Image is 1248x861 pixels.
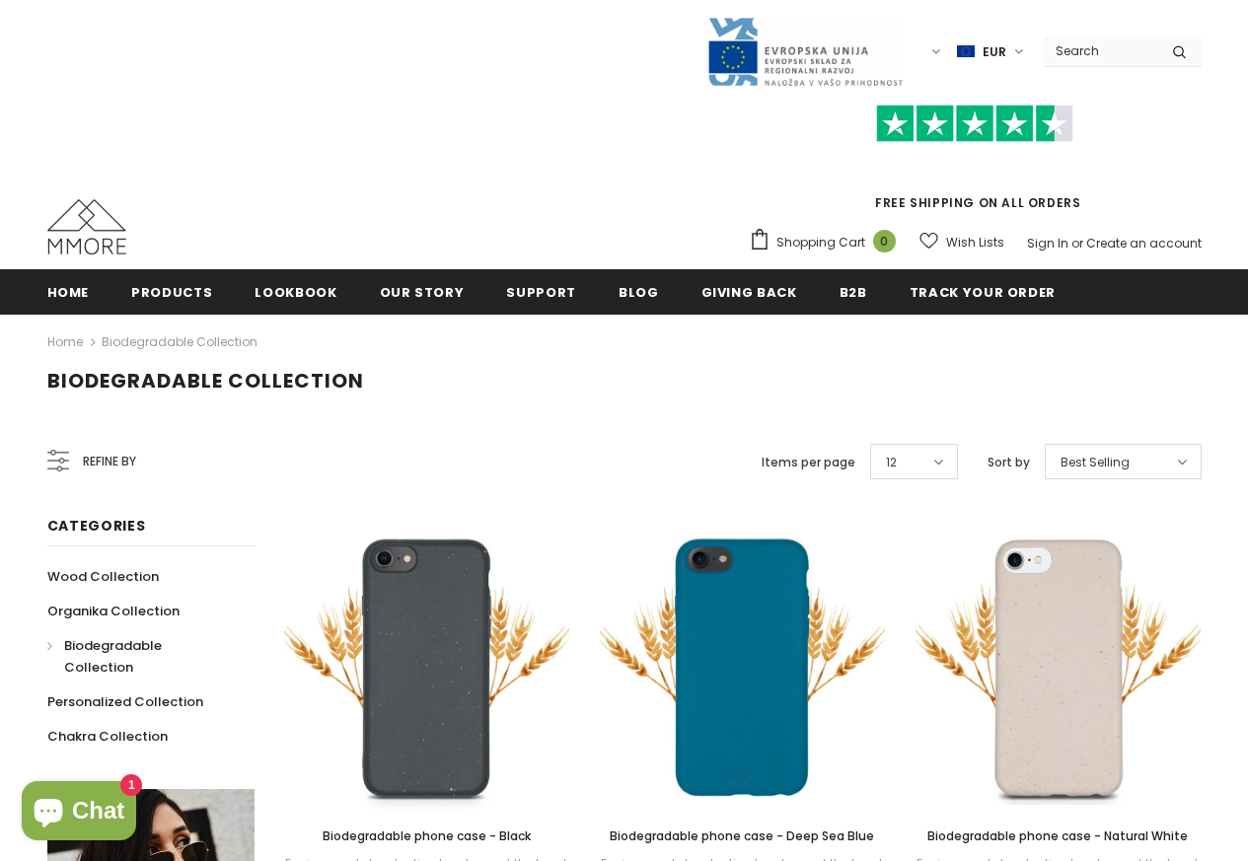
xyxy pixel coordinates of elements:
span: Lookbook [255,283,336,302]
a: Personalized Collection [47,684,203,719]
span: Shopping Cart [776,233,865,252]
a: Biodegradable Collection [47,628,233,684]
span: Blog [619,283,659,302]
a: Sign In [1027,235,1068,251]
label: Sort by [988,453,1030,472]
span: FREE SHIPPING ON ALL ORDERS [749,113,1202,211]
span: Wood Collection [47,567,159,586]
a: Biodegradable Collection [102,333,257,350]
a: B2B [840,269,867,314]
span: 0 [873,230,896,252]
span: Categories [47,516,146,536]
a: Chakra Collection [47,719,168,753]
a: Create an account [1086,235,1202,251]
span: Personalized Collection [47,692,203,711]
span: Chakra Collection [47,727,168,746]
a: Home [47,330,83,354]
a: Products [131,269,212,314]
span: Our Story [380,283,465,302]
a: Biodegradable phone case - Natural White [916,825,1202,847]
span: Organika Collection [47,602,180,620]
a: Biodegradable phone case - Deep Sea Blue [600,825,886,847]
span: Biodegradable phone case - Deep Sea Blue [610,827,874,844]
span: Biodegradable Collection [64,636,162,677]
span: Biodegradable phone case - Natural White [927,827,1188,844]
span: Products [131,283,212,302]
span: support [506,283,576,302]
input: Search Site [1044,36,1157,65]
img: Trust Pilot Stars [876,105,1073,143]
a: Home [47,269,90,314]
span: Refine by [83,451,136,472]
span: Biodegradable phone case - Black [323,827,531,844]
iframe: Customer reviews powered by Trustpilot [749,142,1202,193]
span: EUR [983,42,1006,62]
span: 12 [886,453,897,472]
a: Lookbook [255,269,336,314]
a: Our Story [380,269,465,314]
a: Track your order [910,269,1056,314]
a: Giving back [701,269,797,314]
a: Blog [619,269,659,314]
a: Organika Collection [47,594,180,628]
a: support [506,269,576,314]
span: B2B [840,283,867,302]
span: Track your order [910,283,1056,302]
span: Best Selling [1061,453,1130,472]
span: Biodegradable Collection [47,367,364,395]
img: MMORE Cases [47,199,126,254]
img: Javni Razpis [706,16,904,88]
a: Javni Razpis [706,42,904,59]
span: or [1071,235,1083,251]
label: Items per page [762,453,855,472]
span: Home [47,283,90,302]
a: Wood Collection [47,559,159,594]
span: Wish Lists [946,233,1004,252]
span: Giving back [701,283,797,302]
inbox-online-store-chat: Shopify online store chat [16,781,142,845]
a: Shopping Cart 0 [749,228,906,257]
a: Wish Lists [919,225,1004,259]
a: Biodegradable phone case - Black [284,825,570,847]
